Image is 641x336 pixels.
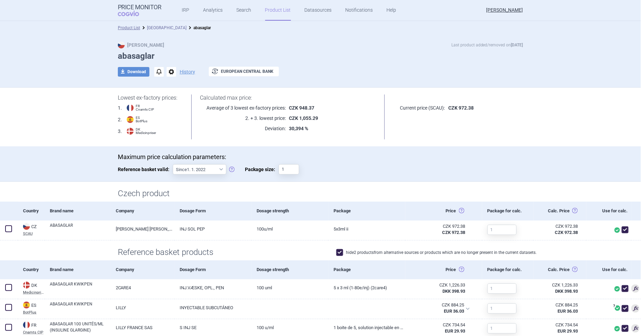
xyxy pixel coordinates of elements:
span: 3rd lowest price [631,284,640,293]
a: 100 uml [251,279,328,296]
strong: DKK 398.93 [555,289,578,294]
a: 5X3ML II [328,221,405,237]
img: Spain [23,302,30,309]
div: Package for calc. [482,202,533,220]
strong: EUR 36.03 [444,309,464,314]
strong: Price Monitor [118,4,161,11]
input: 1 [487,323,517,334]
div: Dosage strength [251,202,328,220]
strong: abasaglar [193,25,211,30]
abbr: BotPlus [23,311,45,314]
a: INJ SOL PEP [175,221,251,237]
div: CZ [23,223,45,231]
strong: CZK 948.37 [289,105,315,111]
a: 5 x 3 ml (1-80E/Inj) (2care4) [328,279,405,296]
a: LILLY FRANCE SAS [111,319,175,336]
input: Package size: [279,164,299,175]
div: Dosage Form [175,260,251,279]
p: Last product added/removed on [451,42,523,48]
div: CZK 884.25 [410,302,464,308]
a: CZK 884.25EUR 36.03 [533,299,586,317]
h1: Reference basket products [118,247,523,257]
input: 1 [487,283,517,294]
strong: 30,394 % [289,126,308,131]
a: INYECTABLE SUBCUTÁNEO [175,299,251,316]
a: [GEOGRAPHIC_DATA] [147,25,187,30]
abbr: Česko ex-factory [411,223,465,236]
div: CZK 972.38 [411,223,465,229]
h1: abasaglar [118,51,523,61]
div: Use for calc. [586,202,631,220]
span: DK Medicinpriser [136,128,156,135]
img: France [127,104,134,111]
a: 2CARE4 [111,279,175,296]
strong: EUR 29.93 [558,328,578,334]
label: hide 2 products from alternative sources or products which are no longer present in the current d... [336,249,537,256]
div: Use for calc. [586,260,631,279]
span: COGVIO [118,11,149,16]
span: FR Cnamts CIP [136,104,154,111]
span: 2nd lowest price [631,304,640,313]
abbr: Cnamts CIP [23,331,45,334]
a: INJ.VÆSKE, OPL., PEN [175,279,251,296]
span: ? [612,304,616,308]
li: abasaglar [187,24,211,31]
a: LILLY [111,299,175,316]
h1: Calculated max price: [200,94,376,101]
div: CZK 734.54 [539,322,578,328]
p: Deviation: [200,125,286,132]
h1: Czech product [118,189,523,199]
strong: DKK 398.93 [443,289,465,294]
a: CZK 972.38CZK 972.38 [533,221,586,238]
img: France [23,322,30,328]
a: [PERSON_NAME] [PERSON_NAME] NEDERLAND B.V., [GEOGRAPHIC_DATA] [111,221,175,237]
div: Dosage strength [251,260,328,279]
li: Cyprus [140,24,187,31]
div: Brand name [45,260,111,279]
p: Average of 3 lowest ex-factory prices: [200,104,286,111]
div: Price [405,202,482,220]
strong: EUR 29.93 [445,328,465,334]
div: Country [18,202,45,220]
div: CZK 1,226.33 [411,282,465,288]
span: Package size: [245,164,279,175]
strong: CZK 972.38 [555,230,578,235]
strong: EUR 36.03 [558,309,578,314]
strong: [DATE] [511,43,523,47]
img: Czech Republic [23,223,30,230]
a: ESESBotPlus [18,301,45,314]
li: Product List [118,24,140,31]
div: Package [328,260,405,279]
strong: CZK 972.38 [448,105,474,111]
a: FRFRCnamts CIP [18,321,45,334]
div: DK [23,282,45,289]
p: 2. + 3. lowest price: [200,115,286,122]
img: Spain [127,116,134,123]
a: 100U/ML [251,221,328,237]
div: FR [23,322,45,329]
div: CZK 884.25EUR 36.03 [405,299,474,319]
div: Company [111,202,175,220]
div: Calc. Price [533,202,586,220]
a: Price MonitorCOGVIO [118,4,161,17]
h1: Lowest ex-factory prices: [118,94,183,101]
a: CZK 1,226.33DKK 398.93 [533,279,586,297]
img: Denmark [127,128,134,135]
strong: CZK 1,055.29 [289,115,318,121]
a: Product List [118,25,140,30]
img: CZ [118,42,125,48]
img: Denmark [23,282,30,289]
a: CZCZSCAU [18,222,45,236]
a: ABASAGLAR 100 UNITÉS/ML (INSULINE GLARGINE) [50,321,111,333]
abbr: Medicinpriser [23,291,45,294]
div: CZK 972.38 [539,223,578,229]
button: History [180,69,195,74]
a: 100 U/ml [251,319,328,336]
div: CZK 884.25 [539,302,578,308]
p: Maximum price calculation parameters: [118,153,523,161]
div: CZK 1,226.33 [539,282,578,288]
abbr: SCAU [23,232,45,236]
select: Reference basket valid: [173,164,226,175]
div: Dosage Form [175,202,251,220]
abbr: SP-CAU-010 Francie [411,322,465,334]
